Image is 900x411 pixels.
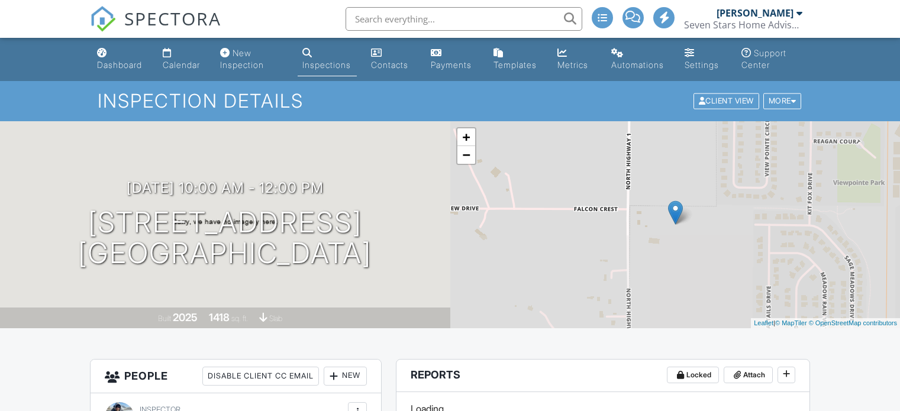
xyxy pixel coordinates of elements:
[692,96,762,105] a: Client View
[324,367,367,386] div: New
[457,128,475,146] a: Zoom in
[553,43,596,76] a: Metrics
[158,43,207,76] a: Calendar
[127,180,324,196] h3: [DATE] 10:00 am - 12:00 pm
[202,367,319,386] div: Disable Client CC Email
[684,19,802,31] div: Seven Stars Home Advisors
[90,6,116,32] img: The Best Home Inspection Software - Spectora
[493,60,537,70] div: Templates
[173,311,198,323] div: 2025
[215,43,288,76] a: New Inspection
[298,43,356,76] a: Inspections
[220,48,264,70] div: New Inspection
[809,319,897,326] a: © OpenStreetMap contributors
[371,60,408,70] div: Contacts
[78,207,372,270] h1: [STREET_ADDRESS] [GEOGRAPHIC_DATA]
[680,43,727,76] a: Settings
[209,311,230,323] div: 1418
[90,16,221,41] a: SPECTORA
[124,6,221,31] span: SPECTORA
[91,360,381,393] h3: People
[426,43,479,76] a: Payments
[557,60,588,70] div: Metrics
[92,43,148,76] a: Dashboard
[231,314,248,323] span: sq. ft.
[489,43,543,76] a: Templates
[163,60,200,70] div: Calendar
[366,43,417,76] a: Contacts
[607,43,671,76] a: Automations (Advanced)
[98,90,802,111] h1: Inspection Details
[431,60,472,70] div: Payments
[346,7,582,31] input: Search everything...
[158,314,171,323] span: Built
[457,146,475,164] a: Zoom out
[775,319,807,326] a: © MapTiler
[763,93,802,109] div: More
[693,93,759,109] div: Client View
[611,60,664,70] div: Automations
[302,60,351,70] div: Inspections
[754,319,773,326] a: Leaflet
[741,48,786,70] div: Support Center
[737,43,808,76] a: Support Center
[717,7,793,19] div: [PERSON_NAME]
[97,60,142,70] div: Dashboard
[685,60,719,70] div: Settings
[751,318,900,328] div: |
[269,314,282,323] span: slab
